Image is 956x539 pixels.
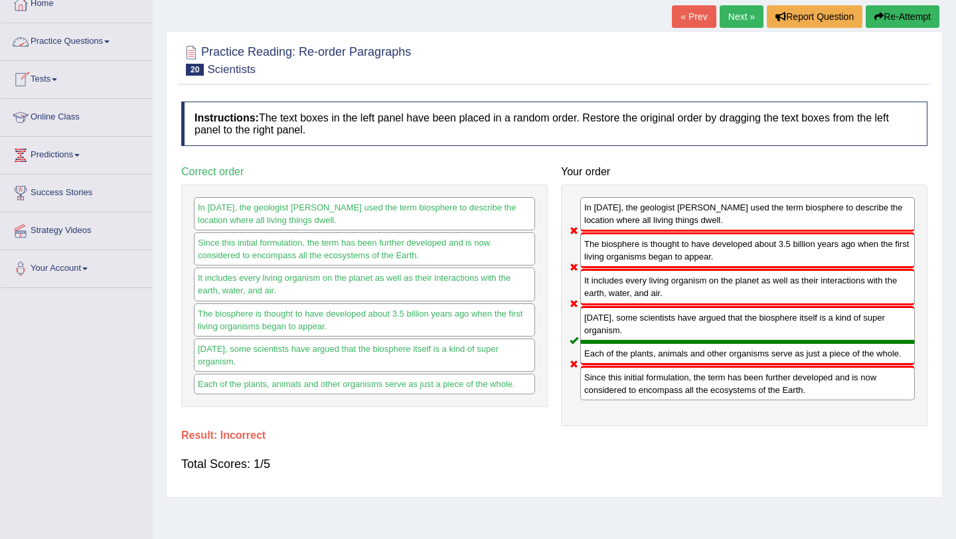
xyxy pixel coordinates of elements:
[194,268,535,301] div: It includes every living organism on the planet as well as their interactions with the earth, wat...
[767,5,862,28] button: Report Question
[580,342,915,365] div: Each of the plants, animals and other organisms serve as just a piece of the whole.
[561,166,927,178] h4: Your order
[194,197,535,230] div: In [DATE], the geologist [PERSON_NAME] used the term biosphere to describe the location where all...
[672,5,716,28] a: « Prev
[580,232,915,268] div: The biosphere is thought to have developed about 3.5 billion years ago when the first living orga...
[186,64,204,76] span: 20
[580,269,915,305] div: It includes every living organism on the planet as well as their interactions with the earth, wat...
[1,250,152,283] a: Your Account
[181,448,927,480] div: Total Scores: 1/5
[181,102,927,146] h4: The text boxes in the left panel have been placed in a random order. Restore the original order b...
[195,112,259,123] b: Instructions:
[1,137,152,170] a: Predictions
[181,429,927,441] h4: Result:
[194,232,535,266] div: Since this initial formulation, the term has been further developed and is now considered to enco...
[1,175,152,208] a: Success Stories
[207,63,256,76] small: Scientists
[580,197,915,232] div: In [DATE], the geologist [PERSON_NAME] used the term biosphere to describe the location where all...
[1,99,152,132] a: Online Class
[194,374,535,394] div: Each of the plants, animals and other organisms serve as just a piece of the whole.
[1,212,152,246] a: Strategy Videos
[181,42,411,76] h2: Practice Reading: Re-order Paragraphs
[580,306,915,342] div: [DATE], some scientists have argued that the biosphere itself is a kind of super organism.
[580,366,915,400] div: Since this initial formulation, the term has been further developed and is now considered to enco...
[194,303,535,337] div: The biosphere is thought to have developed about 3.5 billion years ago when the first living orga...
[1,23,152,56] a: Practice Questions
[866,5,939,28] button: Re-Attempt
[194,339,535,372] div: [DATE], some scientists have argued that the biosphere itself is a kind of super organism.
[720,5,763,28] a: Next »
[1,61,152,94] a: Tests
[181,166,548,178] h4: Correct order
